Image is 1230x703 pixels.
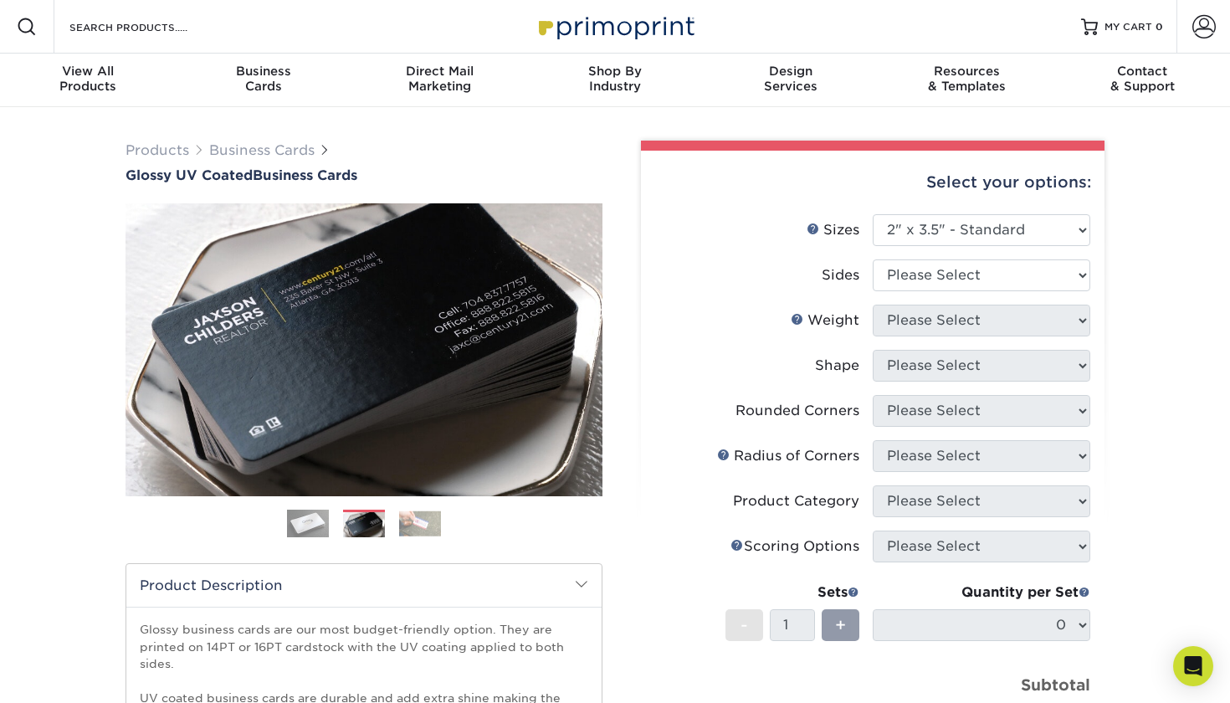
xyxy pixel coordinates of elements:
span: Shop By [527,64,703,79]
a: Contact& Support [1054,54,1230,107]
span: Design [703,64,879,79]
h2: Product Description [126,564,602,607]
img: Business Cards 03 [399,511,441,536]
div: Select your options: [654,151,1091,214]
div: Cards [176,64,351,94]
span: Glossy UV Coated [126,167,253,183]
div: Sides [822,265,859,285]
span: + [835,613,846,638]
span: - [741,613,748,638]
img: Business Cards 01 [287,503,329,545]
img: Primoprint [531,8,699,44]
a: Direct MailMarketing [351,54,527,107]
img: Glossy UV Coated 02 [126,185,602,515]
span: MY CART [1104,20,1152,34]
div: Weight [791,310,859,331]
span: Contact [1054,64,1230,79]
strong: Subtotal [1021,675,1090,694]
a: Glossy UV CoatedBusiness Cards [126,167,602,183]
a: DesignServices [703,54,879,107]
div: Shape [815,356,859,376]
div: & Support [1054,64,1230,94]
a: BusinessCards [176,54,351,107]
div: & Templates [879,64,1054,94]
a: Resources& Templates [879,54,1054,107]
div: Rounded Corners [735,401,859,421]
div: Marketing [351,64,527,94]
a: Products [126,142,189,158]
h1: Business Cards [126,167,602,183]
a: Business Cards [209,142,315,158]
span: Resources [879,64,1054,79]
span: Direct Mail [351,64,527,79]
div: Open Intercom Messenger [1173,646,1213,686]
div: Scoring Options [730,536,859,557]
span: 0 [1156,21,1163,33]
div: Radius of Corners [717,446,859,466]
a: Shop ByIndustry [527,54,703,107]
input: SEARCH PRODUCTS..... [68,17,231,37]
div: Product Category [733,491,859,511]
div: Industry [527,64,703,94]
div: Sets [725,582,859,603]
div: Sizes [807,220,859,240]
div: Quantity per Set [873,582,1090,603]
img: Business Cards 02 [343,511,385,540]
span: Business [176,64,351,79]
div: Services [703,64,879,94]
